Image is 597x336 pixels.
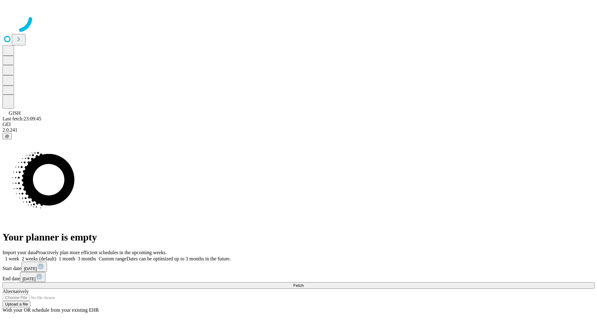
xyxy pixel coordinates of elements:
[127,256,231,261] span: Dates can be optimized up to 3 months in the future.
[2,116,41,121] span: Last fetch: 23:09:45
[2,301,30,307] button: Upload a file
[21,262,47,272] button: [DATE]
[2,231,595,243] h1: Your planner is empty
[2,122,595,127] div: GEI
[59,256,75,261] span: 1 month
[22,256,56,261] span: 2 weeks (default)
[293,283,303,288] span: Fetch
[5,134,9,138] span: @
[2,133,12,139] button: @
[2,250,36,255] span: Import your data
[2,272,595,282] div: End date
[78,256,96,261] span: 3 months
[5,256,19,261] span: 1 week
[2,307,99,313] span: With your OR schedule from your existing EHR
[99,256,126,261] span: Custom range
[9,110,21,116] span: GJSH
[24,266,37,271] span: [DATE]
[36,250,167,255] span: Proactively plan more efficient schedules in the upcoming weeks.
[2,262,595,272] div: Start date
[2,282,595,289] button: Fetch
[20,272,45,282] button: [DATE]
[22,277,35,281] span: [DATE]
[2,127,595,133] div: 2.0.241
[2,289,29,294] span: Alternatively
